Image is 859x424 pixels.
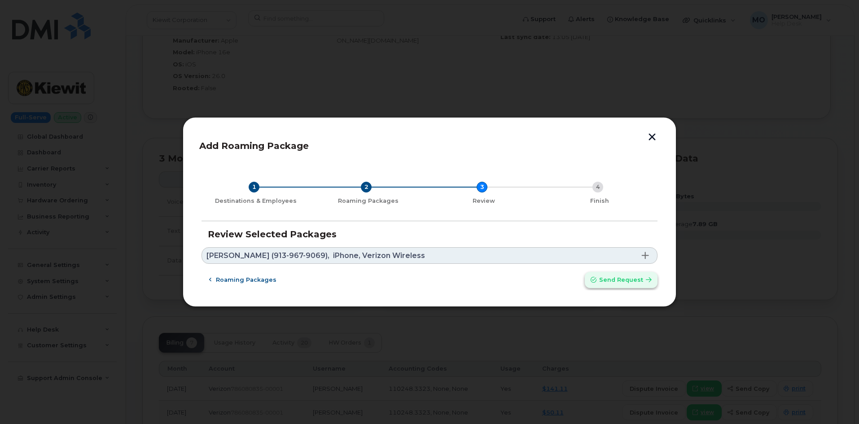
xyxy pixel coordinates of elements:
[249,182,259,192] div: 1
[333,252,425,259] span: iPhone, Verizon Wireless
[820,385,852,417] iframe: Messenger Launcher
[205,197,307,205] div: Destinations & Employees
[545,197,654,205] div: Finish
[585,272,657,288] button: Send request
[199,140,309,151] span: Add Roaming Package
[202,247,657,264] a: [PERSON_NAME] (913-967-9069),iPhone, Verizon Wireless
[599,275,643,284] span: Send request
[206,252,329,259] span: [PERSON_NAME] (913-967-9069),
[208,229,651,239] h3: Review Selected Packages
[314,197,422,205] div: Roaming Packages
[216,275,276,284] span: Roaming packages
[202,272,284,288] button: Roaming packages
[592,182,603,192] div: 4
[361,182,372,192] div: 2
